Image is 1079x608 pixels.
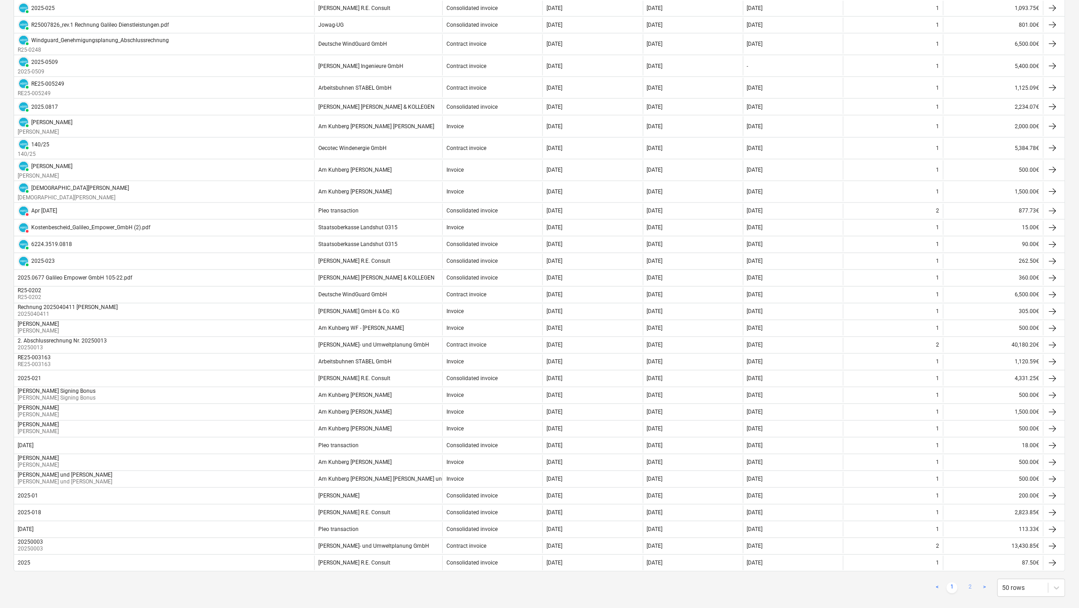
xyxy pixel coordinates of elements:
[547,292,562,298] div: [DATE]
[647,22,663,28] div: [DATE]
[547,188,562,195] div: [DATE]
[936,392,940,399] div: 1
[979,583,990,594] a: Next page
[18,90,64,97] p: RE25-005249
[18,68,58,76] p: 2025-0509
[747,409,763,415] div: [DATE]
[647,123,663,130] div: [DATE]
[647,41,663,47] div: [DATE]
[547,325,562,332] div: [DATE]
[965,583,976,594] a: Page 2
[647,342,663,348] div: [DATE]
[647,292,663,298] div: [DATE]
[647,145,663,151] div: [DATE]
[647,476,663,483] div: [DATE]
[943,160,1043,180] div: 500.00€
[446,145,486,151] div: Contract invoice
[747,188,763,195] div: [DATE]
[31,22,169,28] div: R25007826_rev.1 Rechnung Galileo Dienstleistungen.pdf
[647,376,663,382] div: [DATE]
[547,22,562,28] div: [DATE]
[446,225,464,231] div: Invoice
[18,539,43,545] div: 20250003
[19,102,28,111] img: xero.svg
[318,208,359,214] div: Pleo transaction
[547,309,562,315] div: [DATE]
[318,325,404,332] div: Am Kuhberg WF - [PERSON_NAME]
[446,104,498,110] div: Consolidated invoice
[19,118,28,127] img: xero.svg
[31,5,55,11] div: 2025-025
[943,439,1043,453] div: 18.00€
[547,275,562,281] div: [DATE]
[936,63,940,69] div: 1
[18,361,53,369] p: RE25-003163
[943,539,1043,554] div: 13,430.85€
[318,342,429,348] div: [PERSON_NAME]- und Umweltplanung GmbH
[18,462,61,469] p: [PERSON_NAME]
[18,182,29,194] div: Invoice has been synced with Xero and its status is currently PAID
[318,22,344,28] div: Jowag-UG
[647,426,663,432] div: [DATE]
[943,182,1043,202] div: 1,500.00€
[747,342,763,348] div: [DATE]
[18,101,29,113] div: Invoice has been synced with Xero and its status is currently PAID
[31,37,169,43] div: Windguard_Genehmigungsplanung_Abschlussrechnung
[747,476,763,483] div: [DATE]
[943,100,1043,114] div: 2,234.07€
[943,388,1043,403] div: 500.00€
[18,275,132,281] div: 2025.0677 Galileo Empower GmbH 105-22.pdf
[446,443,498,449] div: Consolidated invoice
[19,240,28,249] img: xero.svg
[18,455,59,462] div: [PERSON_NAME]
[19,4,28,13] img: xero.svg
[547,5,562,11] div: [DATE]
[19,58,28,67] img: xero.svg
[446,292,486,298] div: Contract invoice
[446,63,486,69] div: Contract invoice
[936,41,940,47] div: 1
[747,376,763,382] div: [DATE]
[936,145,940,151] div: 1
[318,275,435,281] div: [PERSON_NAME] [PERSON_NAME] & KOLLEGEN
[18,150,49,158] p: 140/25
[943,355,1043,369] div: 1,120.59€
[647,543,663,550] div: [DATE]
[31,119,72,125] div: [PERSON_NAME]
[936,476,940,483] div: 1
[747,292,763,298] div: [DATE]
[446,123,464,130] div: Invoice
[943,237,1043,252] div: 90.00€
[547,342,562,348] div: [DATE]
[936,188,940,195] div: 1
[318,41,387,47] div: Deutsche WindGuard GmbH
[943,489,1043,503] div: 200.00€
[747,493,763,499] div: [DATE]
[18,526,34,533] div: [DATE]
[943,321,1043,336] div: 500.00€
[943,372,1043,386] div: 4,331.25€
[747,426,763,432] div: [DATE]
[18,355,51,361] div: RE25-003163
[18,428,61,436] p: [PERSON_NAME]
[18,34,29,46] div: Invoice has been synced with Xero and its status is currently PAID
[936,510,940,516] div: 1
[647,104,663,110] div: [DATE]
[18,395,97,402] p: [PERSON_NAME] Signing Bonus
[747,104,763,110] div: [DATE]
[446,510,498,516] div: Consolidated invoice
[747,63,748,69] div: -
[943,139,1043,158] div: 5,384.78€
[547,63,562,69] div: [DATE]
[446,22,498,28] div: Consolidated invoice
[936,526,940,533] div: 1
[547,241,562,248] div: [DATE]
[747,526,763,533] div: [DATE]
[18,78,29,90] div: Invoice has been synced with Xero and its status is currently PAID
[747,275,763,281] div: [DATE]
[943,522,1043,537] div: 113.33€
[31,81,64,87] div: RE25-005249
[747,145,763,151] div: [DATE]
[19,162,28,171] img: xero.svg
[18,205,29,217] div: Invoice has been synced with Xero and its status is currently DELETED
